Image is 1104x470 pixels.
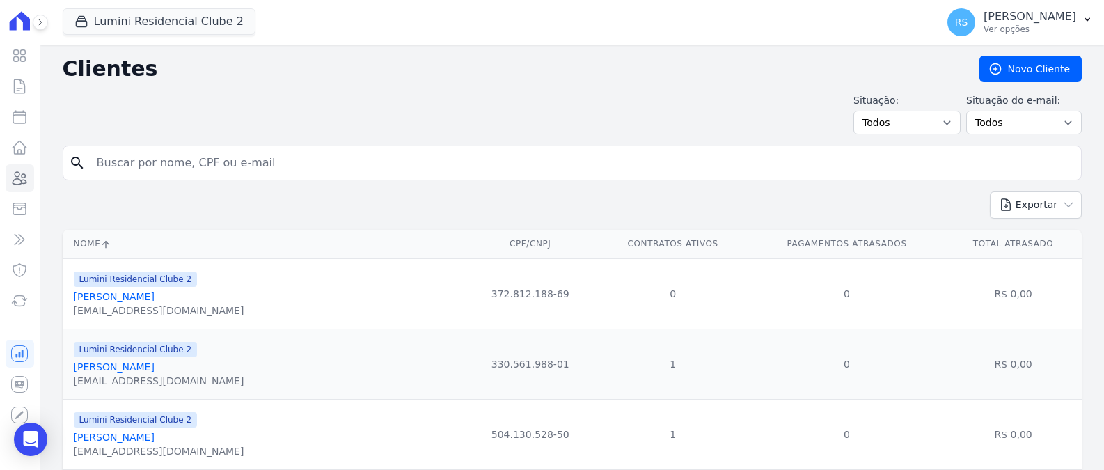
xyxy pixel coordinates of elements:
td: 0 [597,258,749,329]
td: 372.812.188-69 [464,258,597,329]
div: [EMAIL_ADDRESS][DOMAIN_NAME] [74,304,244,318]
td: 0 [749,258,945,329]
div: [EMAIL_ADDRESS][DOMAIN_NAME] [74,444,244,458]
a: [PERSON_NAME] [74,361,155,373]
input: Buscar por nome, CPF ou e-mail [88,149,1075,177]
label: Situação do e-mail: [966,93,1082,108]
div: [EMAIL_ADDRESS][DOMAIN_NAME] [74,374,244,388]
i: search [69,155,86,171]
td: 0 [749,399,945,469]
th: Total Atrasado [945,230,1082,258]
th: CPF/CNPJ [464,230,597,258]
td: R$ 0,00 [945,258,1082,329]
a: Novo Cliente [979,56,1082,82]
td: 1 [597,329,749,399]
h2: Clientes [63,56,957,81]
p: Ver opções [984,24,1076,35]
span: Lumini Residencial Clube 2 [74,412,197,428]
button: Lumini Residencial Clube 2 [63,8,255,35]
a: [PERSON_NAME] [74,291,155,302]
th: Nome [63,230,464,258]
td: 0 [749,329,945,399]
label: Situação: [853,93,961,108]
th: Contratos Ativos [597,230,749,258]
a: [PERSON_NAME] [74,432,155,443]
td: 1 [597,399,749,469]
td: R$ 0,00 [945,399,1082,469]
td: 330.561.988-01 [464,329,597,399]
button: Exportar [990,191,1082,219]
span: RS [955,17,968,27]
div: Open Intercom Messenger [14,423,47,456]
th: Pagamentos Atrasados [749,230,945,258]
p: [PERSON_NAME] [984,10,1076,24]
td: R$ 0,00 [945,329,1082,399]
button: RS [PERSON_NAME] Ver opções [936,3,1104,42]
span: Lumini Residencial Clube 2 [74,272,197,287]
td: 504.130.528-50 [464,399,597,469]
span: Lumini Residencial Clube 2 [74,342,197,357]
